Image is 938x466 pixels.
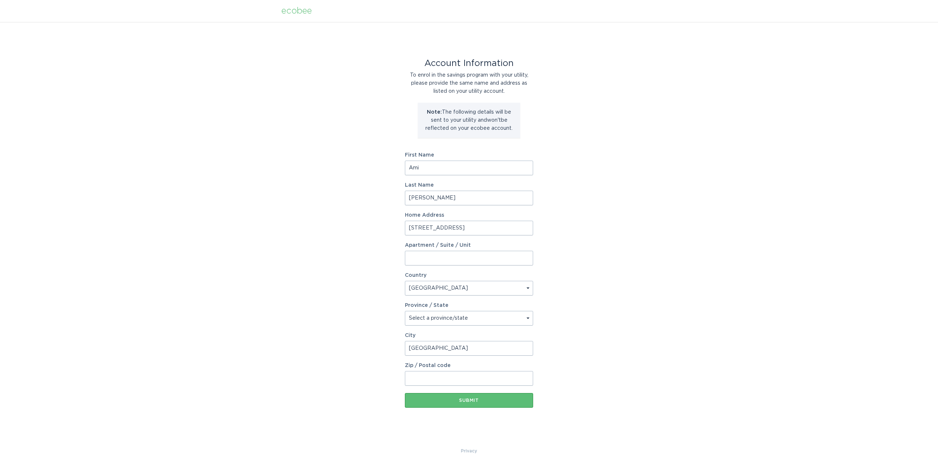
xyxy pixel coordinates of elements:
[405,153,533,158] label: First Name
[405,71,533,95] div: To enrol in the savings program with your utility, please provide the same name and address as li...
[281,7,312,15] div: ecobee
[423,108,515,132] p: The following details will be sent to your utility and won't be reflected on your ecobee account.
[405,363,533,368] label: Zip / Postal code
[405,183,533,188] label: Last Name
[405,303,448,308] label: Province / State
[461,447,477,455] a: Privacy Policy & Terms of Use
[405,333,533,338] label: City
[405,59,533,67] div: Account Information
[405,243,533,248] label: Apartment / Suite / Unit
[409,398,529,403] div: Submit
[405,393,533,408] button: Submit
[405,273,426,278] label: Country
[405,213,533,218] label: Home Address
[427,110,442,115] strong: Note:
